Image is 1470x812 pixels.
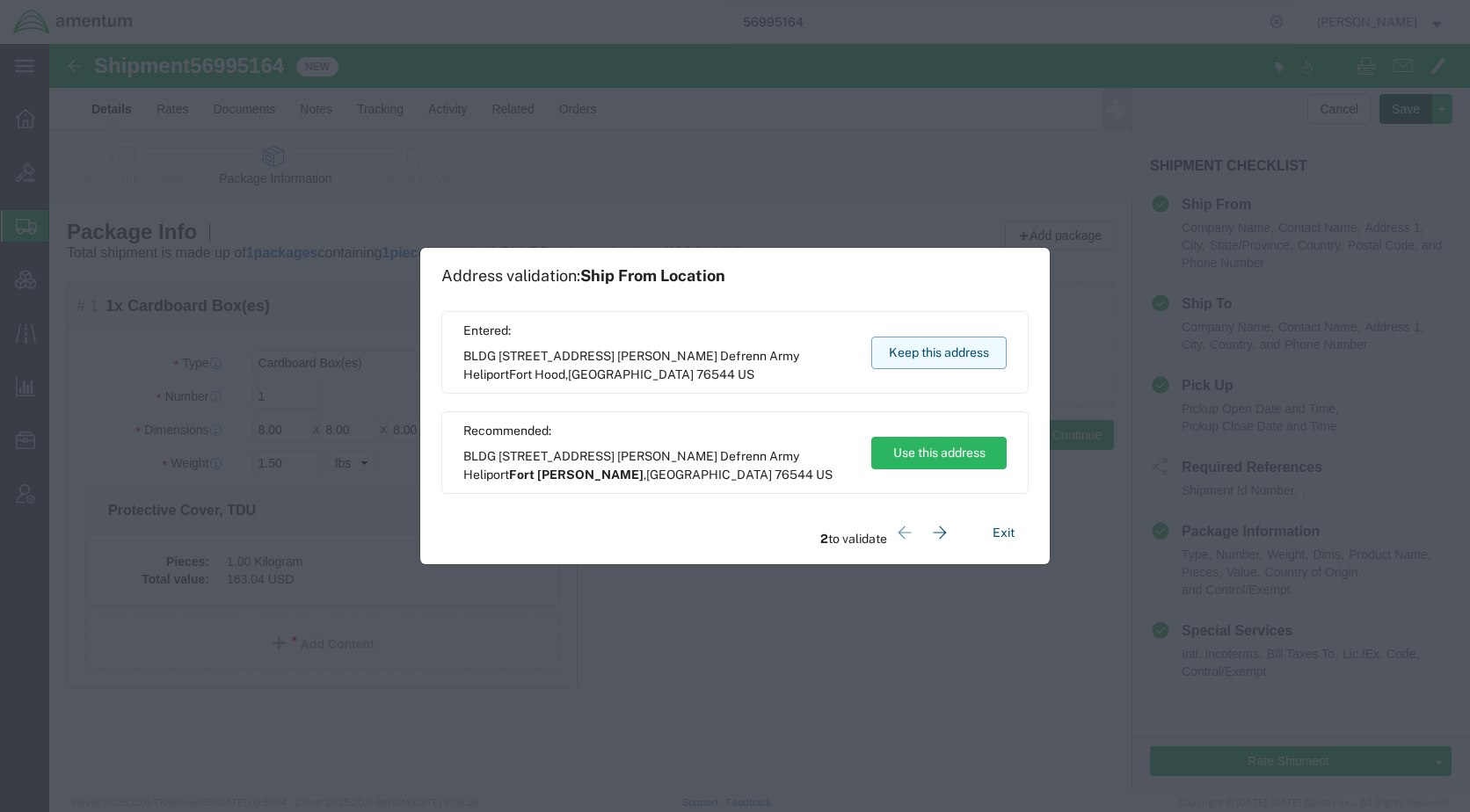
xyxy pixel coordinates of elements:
div: to validate [820,515,957,550]
span: Fort [PERSON_NAME] [509,468,644,482]
span: 76544 [775,468,813,482]
button: Keep this address [871,337,1007,369]
span: [GEOGRAPHIC_DATA] [568,367,694,381]
button: Exit [979,518,1029,548]
button: Use this address [871,437,1007,469]
span: US [816,468,833,482]
span: Fort Hood [509,367,565,381]
span: BLDG [STREET_ADDRESS] [PERSON_NAME] Defrenn Army Heliport , [463,347,855,384]
span: 76544 [696,367,735,381]
span: [GEOGRAPHIC_DATA] [646,468,772,482]
span: Ship From Location [580,266,725,285]
span: Recommended: [463,422,855,440]
span: BLDG [STREET_ADDRESS] [PERSON_NAME] Defrenn Army Heliport , [463,447,855,484]
span: US [738,367,754,381]
span: 2 [820,532,828,546]
h1: Address validation: [441,266,725,286]
span: Entered: [463,322,855,340]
